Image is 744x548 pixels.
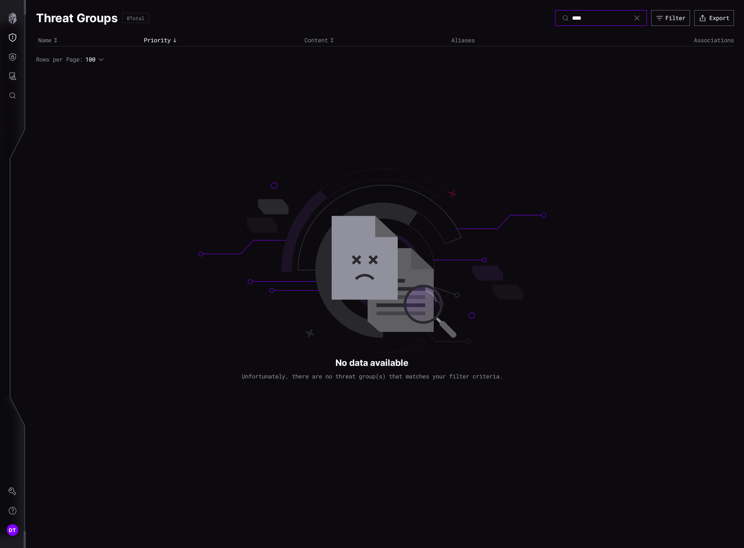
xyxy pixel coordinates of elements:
[38,36,140,44] div: Toggle sort direction
[127,15,144,21] div: 0 Total
[9,526,16,535] span: DT
[304,36,328,44] span: Content
[144,36,171,44] span: Priority
[694,10,734,26] button: Export
[36,10,118,26] h1: Threat Groups
[85,55,105,64] button: 100
[144,36,300,44] div: Toggle sort direction
[449,34,562,46] th: Aliases
[562,34,734,46] th: Associations
[0,520,25,540] button: DT
[304,36,447,44] div: Toggle sort direction
[36,56,83,63] span: Rows per Page:
[665,14,685,22] div: Filter
[651,10,690,26] button: Filter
